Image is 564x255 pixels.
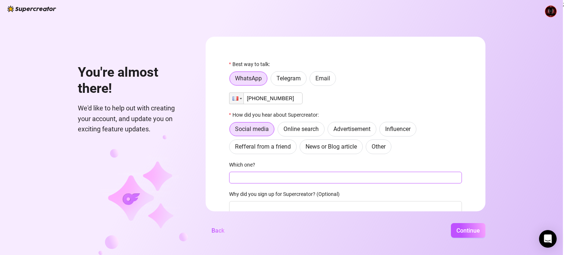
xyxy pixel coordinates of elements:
span: News or Blog article [305,143,357,150]
span: Continue [456,227,480,234]
input: Why did you sign up for Supercreator? (Optional) [229,201,462,213]
span: We'd like to help out with creating your account, and update you on exciting feature updates. [78,103,188,134]
label: Why did you sign up for Supercreator? (Optional) [229,190,344,198]
button: Continue [451,223,485,238]
div: Open Intercom Messenger [539,230,557,248]
span: Advertisement [333,125,370,132]
span: Back [211,227,224,234]
label: Best way to talk: [229,60,275,68]
span: Telegram [276,75,301,82]
label: Which one? [229,161,260,169]
img: logo [7,6,56,12]
img: ALV-UjVrZSFAp90NLoIs7pqxQSnoHt12sYt6OP-dZfRXK_4uUG3pwj_NqERyHHmL-4pRcSlSSoxGpASUQ_6N_H4OAfxsL4WcG... [545,6,556,17]
input: 1 (702) 123-4567 [229,92,303,104]
span: WhatsApp [235,75,262,82]
span: Refferal from a friend [235,143,291,150]
h1: You're almost there! [78,65,188,96]
span: Online search [283,125,319,132]
span: Social media [235,125,269,132]
span: Other [372,143,386,150]
input: Which one? [229,172,462,183]
button: Back [206,223,230,238]
label: How did you hear about Supercreator: [229,111,323,119]
div: France: + 33 [229,93,243,104]
span: Influencer [385,125,411,132]
span: Email [315,75,330,82]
